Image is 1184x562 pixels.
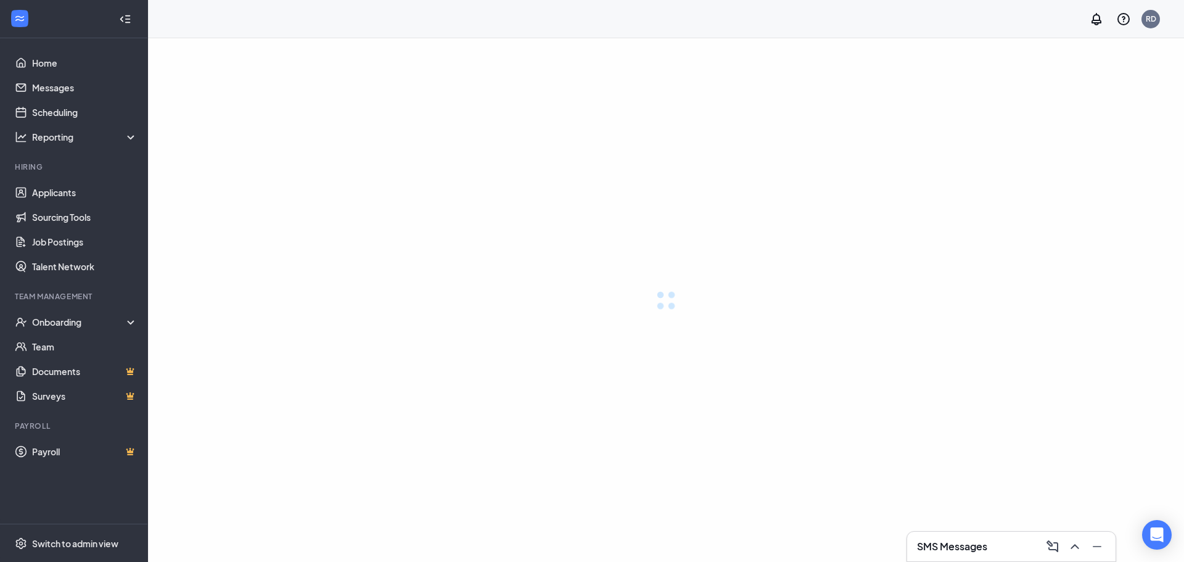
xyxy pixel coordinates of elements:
a: Home [32,51,138,75]
a: Applicants [32,180,138,205]
svg: Minimize [1090,539,1104,554]
svg: Collapse [119,13,131,25]
div: Reporting [32,131,138,143]
svg: ChevronUp [1067,539,1082,554]
svg: QuestionInfo [1116,12,1131,27]
a: Job Postings [32,229,138,254]
a: PayrollCrown [32,439,138,464]
svg: Notifications [1089,12,1104,27]
h3: SMS Messages [917,540,987,553]
button: ChevronUp [1064,537,1083,556]
svg: Analysis [15,131,27,143]
svg: ComposeMessage [1045,539,1060,554]
a: Sourcing Tools [32,205,138,229]
a: Team [32,334,138,359]
a: Scheduling [32,100,138,125]
div: Hiring [15,162,135,172]
svg: WorkstreamLogo [14,12,26,25]
div: Payroll [15,421,135,431]
a: Talent Network [32,254,138,279]
a: DocumentsCrown [32,359,138,384]
div: RD [1146,14,1156,24]
div: Switch to admin view [32,537,118,550]
a: Messages [32,75,138,100]
a: SurveysCrown [32,384,138,408]
svg: UserCheck [15,316,27,328]
div: Open Intercom Messenger [1142,520,1172,550]
div: Onboarding [32,316,138,328]
svg: Settings [15,537,27,550]
button: Minimize [1086,537,1106,556]
div: Team Management [15,291,135,302]
button: ComposeMessage [1042,537,1061,556]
